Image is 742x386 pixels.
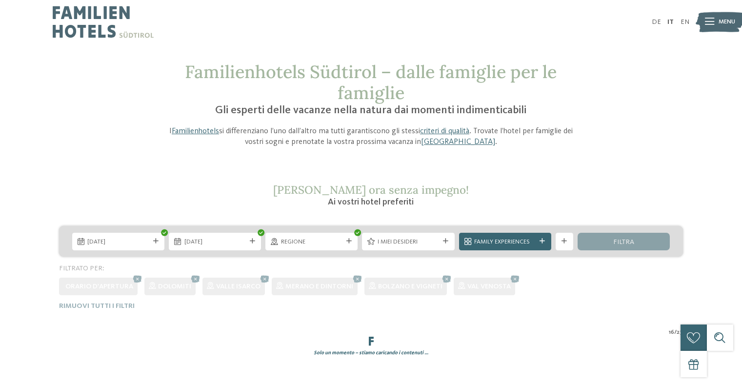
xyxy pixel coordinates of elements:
div: Solo un momento – stiamo caricando i contenuti … [52,349,689,357]
span: Gli esperti delle vacanze nella natura dai momenti indimenticabili [215,105,526,116]
span: Familienhotels Südtirol – dalle famiglie per le famiglie [185,61,557,104]
span: / [674,328,677,337]
span: [DATE] [87,238,149,246]
span: 16 [669,328,674,337]
a: DE [652,19,661,25]
a: EN [681,19,689,25]
span: Regione [281,238,342,246]
span: Menu [719,18,735,26]
a: [GEOGRAPHIC_DATA] [421,138,495,146]
span: I miei desideri [378,238,439,246]
span: 27 [677,328,683,337]
a: Familienhotels [172,127,219,135]
p: I si differenziano l’uno dall’altro ma tutti garantiscono gli stessi . Trovate l’hotel per famigl... [162,126,580,148]
span: [DATE] [184,238,246,246]
a: IT [667,19,674,25]
span: [PERSON_NAME] ora senza impegno! [273,183,469,197]
a: criteri di qualità [420,127,469,135]
span: Ai vostri hotel preferiti [328,198,414,206]
span: Family Experiences [474,238,536,246]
